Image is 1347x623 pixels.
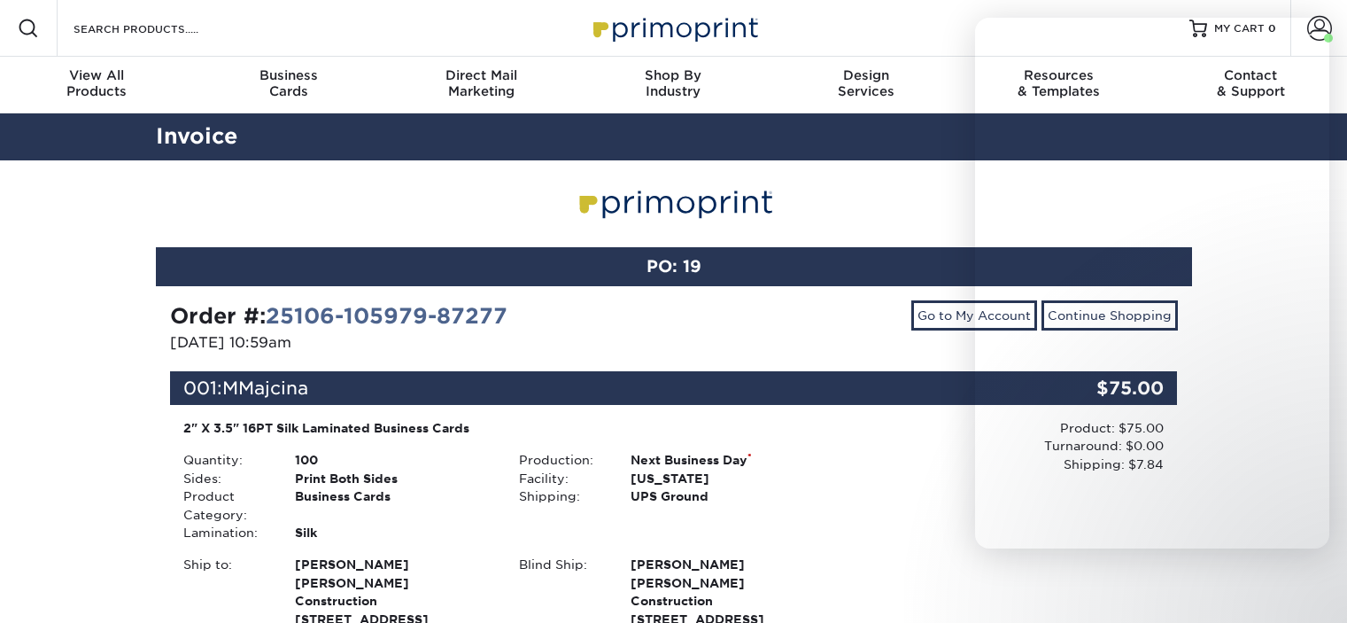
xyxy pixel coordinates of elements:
[295,556,492,573] span: [PERSON_NAME]
[170,371,1010,405] div: 001:
[385,67,577,83] span: Direct Mail
[192,67,384,99] div: Cards
[577,67,770,83] span: Shop By
[156,247,1192,286] div: PO: 19
[506,487,617,505] div: Shipping:
[282,524,506,541] div: Silk
[577,67,770,99] div: Industry
[770,67,962,99] div: Services
[1287,563,1329,605] iframe: Intercom live chat
[570,180,778,225] img: Primoprint
[962,67,1154,99] div: & Templates
[170,303,507,329] strong: Order #:
[170,332,661,354] p: [DATE] 10:59am
[506,470,617,487] div: Facility:
[282,451,506,469] div: 100
[192,67,384,83] span: Business
[962,67,1154,83] span: Resources
[962,57,1154,113] a: Resources& Templates
[222,378,308,399] span: MMajcina
[617,470,841,487] div: [US_STATE]
[506,451,617,469] div: Production:
[577,57,770,113] a: Shop ByIndustry
[385,57,577,113] a: Direct MailMarketing
[770,57,962,113] a: DesignServices
[192,57,384,113] a: BusinessCards
[183,419,829,437] div: 2" X 3.5" 16PT Silk Laminated Business Cards
[282,487,506,524] div: Business Cards
[631,556,828,573] span: [PERSON_NAME]
[585,9,763,47] img: Primoprint
[170,524,282,541] div: Lamination:
[282,470,506,487] div: Print Both Sides
[911,300,1037,331] a: Go to My Account
[72,18,244,39] input: SEARCH PRODUCTS.....
[170,451,282,469] div: Quantity:
[841,419,1164,473] div: Product: $75.00 Turnaround: $0.00 Shipping: $7.84
[770,67,962,83] span: Design
[143,121,1205,153] h2: Invoice
[975,18,1329,549] iframe: Intercom live chat
[617,451,841,469] div: Next Business Day
[617,487,841,505] div: UPS Ground
[266,303,507,329] a: 25106-105979-87277
[631,574,828,611] span: [PERSON_NAME] Construction
[170,470,282,487] div: Sides:
[385,67,577,99] div: Marketing
[170,487,282,524] div: Product Category:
